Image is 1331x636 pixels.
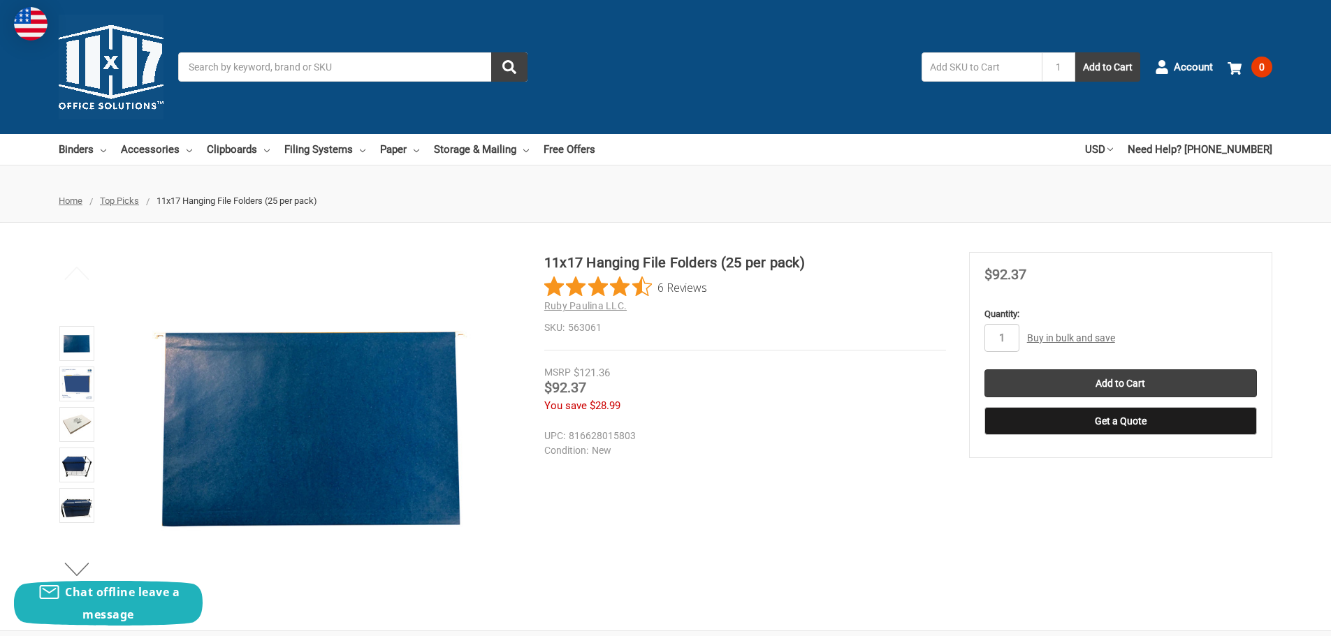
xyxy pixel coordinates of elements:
div: MSRP [544,365,571,380]
dd: 563061 [544,320,946,335]
a: Account [1155,49,1213,85]
span: 11x17 Hanging File Folders (25 per pack) [157,195,317,206]
a: Binders [59,134,106,165]
input: Add to Cart [984,369,1257,397]
input: Search by keyword, brand or SKU [178,52,528,82]
a: Home [59,195,82,206]
button: Next [56,555,99,583]
button: Previous [56,259,99,287]
img: 11x17 Hanging File Folders (25 per pack) [61,369,92,399]
a: Ruby Paulina LLC. [544,300,627,311]
img: 11x17.com [59,15,163,119]
img: duty and tax information for United States [14,7,48,40]
dt: SKU: [544,320,565,335]
a: Need Help? [PHONE_NUMBER] [1128,134,1272,165]
label: Quantity: [984,307,1257,321]
button: Rated 4.5 out of 5 stars from 6 reviews. Jump to reviews. [544,276,707,297]
button: Chat offline leave a message [14,581,203,626]
a: USD [1085,134,1113,165]
img: 11x17 Hanging File Folders [61,328,92,359]
span: 0 [1251,57,1272,77]
span: $121.36 [574,367,610,379]
a: Top Picks [100,195,139,206]
dd: 816628015803 [544,429,940,443]
span: 6 Reviews [657,276,707,297]
a: Storage & Mailing [434,134,529,165]
button: Get a Quote [984,407,1257,435]
img: 11x17 Hanging File Folders [139,252,488,601]
span: Chat offline leave a message [65,584,180,622]
img: 11x17 Hanging File Folders (25 per pack) [61,409,92,440]
button: Add to Cart [1075,52,1140,82]
img: 11x17 Hanging File Folders (25 per pack) [61,450,92,480]
span: Account [1174,59,1213,75]
a: 0 [1228,49,1272,85]
input: Add SKU to Cart [922,52,1042,82]
span: $92.37 [984,266,1026,283]
dt: Condition: [544,443,588,458]
img: 11x17 Hanging File Folders (25 per pack) [61,490,92,521]
a: Paper [380,134,419,165]
a: Filing Systems [284,134,365,165]
dt: UPC: [544,429,565,443]
a: Accessories [121,134,192,165]
a: Free Offers [544,134,595,165]
h1: 11x17 Hanging File Folders (25 per pack) [544,252,946,273]
span: $28.99 [590,399,620,412]
span: $92.37 [544,379,586,396]
dd: New [544,443,940,458]
a: Buy in bulk and save [1027,332,1115,343]
a: Clipboards [207,134,270,165]
span: You save [544,399,587,412]
iframe: Google Customer Reviews [1216,598,1331,636]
